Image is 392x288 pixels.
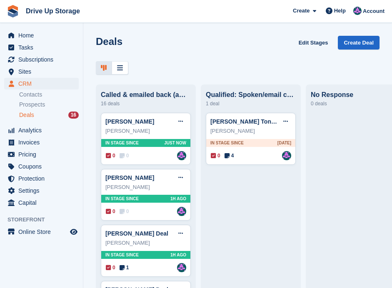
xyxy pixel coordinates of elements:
[101,91,191,99] div: Called & emailed back (awaiting response)
[4,137,79,148] a: menu
[120,152,129,159] span: 0
[177,207,186,216] img: Andy
[4,149,79,160] a: menu
[105,118,154,125] a: [PERSON_NAME]
[105,252,139,258] span: In stage since
[105,230,168,237] a: [PERSON_NAME] Deal
[18,42,68,53] span: Tasks
[106,208,115,215] span: 0
[277,140,291,146] span: [DATE]
[4,78,79,89] a: menu
[120,264,129,271] span: 1
[19,101,45,109] span: Prospects
[295,36,332,50] a: Edit Stages
[4,30,79,41] a: menu
[4,226,79,238] a: menu
[105,127,186,135] div: [PERSON_NAME]
[105,239,186,247] div: [PERSON_NAME]
[19,91,79,99] a: Contacts
[170,252,186,258] span: 1H AGO
[363,7,385,15] span: Account
[69,227,79,237] a: Preview store
[18,161,68,172] span: Coupons
[4,173,79,184] a: menu
[18,54,68,65] span: Subscriptions
[7,5,19,17] img: stora-icon-8386f47178a22dfd0bd8f6a31ec36ba5ce8667c1dd55bd0f319d3a0aa187defe.svg
[170,196,186,202] span: 1H AGO
[18,66,68,77] span: Sites
[18,226,68,238] span: Online Store
[18,124,68,136] span: Analytics
[338,36,380,50] a: Create Deal
[19,111,34,119] span: Deals
[18,173,68,184] span: Protection
[206,91,296,99] div: Qualified: Spoken/email conversation with them
[105,183,186,191] div: [PERSON_NAME]
[18,30,68,41] span: Home
[164,140,186,146] span: Just now
[282,151,291,160] img: Andy
[334,7,346,15] span: Help
[210,127,291,135] div: [PERSON_NAME]
[101,99,191,109] div: 16 deals
[4,197,79,209] a: menu
[18,185,68,196] span: Settings
[106,152,115,159] span: 0
[120,208,129,215] span: 0
[18,197,68,209] span: Capital
[210,118,289,125] a: [PERSON_NAME] Tono Deal
[19,111,79,119] a: Deals 16
[22,4,83,18] a: Drive Up Storage
[211,152,220,159] span: 0
[18,78,68,89] span: CRM
[105,196,139,202] span: In stage since
[206,99,296,109] div: 1 deal
[293,7,310,15] span: Create
[4,66,79,77] a: menu
[7,216,83,224] span: Storefront
[106,264,115,271] span: 0
[4,42,79,53] a: menu
[225,152,234,159] span: 4
[4,185,79,196] a: menu
[4,54,79,65] a: menu
[210,140,244,146] span: In stage since
[177,151,186,160] img: Andy
[18,149,68,160] span: Pricing
[18,137,68,148] span: Invoices
[105,174,154,181] a: [PERSON_NAME]
[105,140,139,146] span: In stage since
[19,100,79,109] a: Prospects
[4,124,79,136] a: menu
[4,161,79,172] a: menu
[177,263,186,272] img: Andy
[353,7,362,15] img: Andy
[96,36,122,47] h1: Deals
[68,112,79,119] div: 16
